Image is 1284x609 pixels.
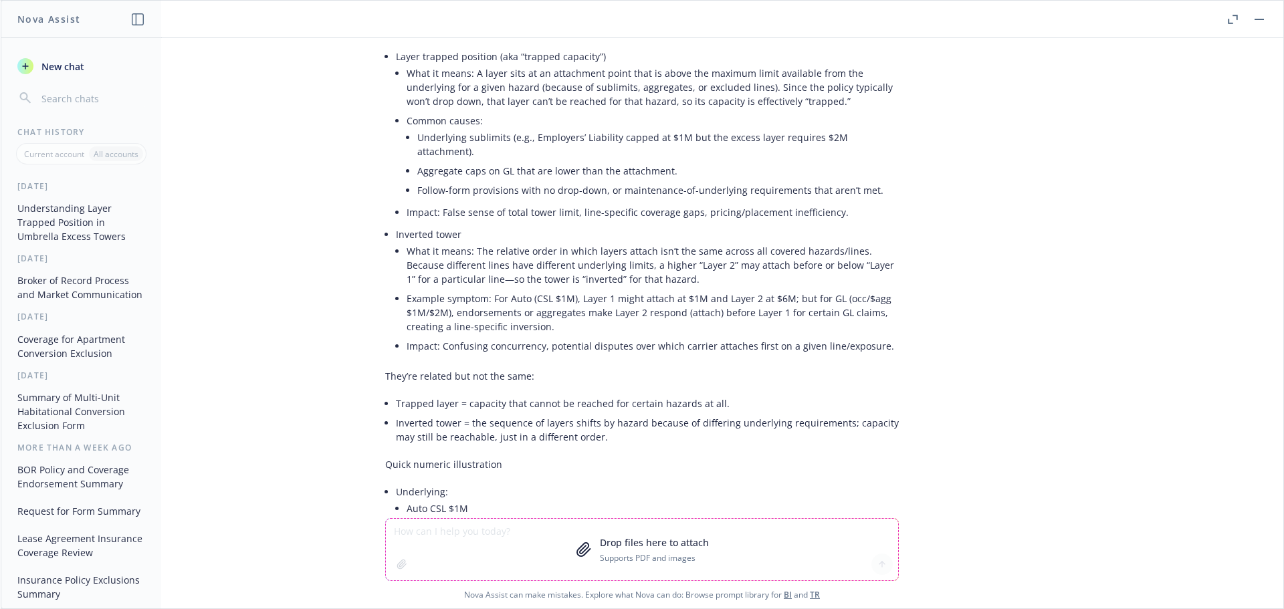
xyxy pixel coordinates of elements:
button: BOR Policy and Coverage Endorsement Summary [12,459,150,495]
div: [DATE] [1,311,161,322]
span: New chat [39,59,84,74]
button: Lease Agreement Insurance Coverage Review [12,527,150,564]
li: Auto CSL $1M [407,499,899,518]
button: Insurance Policy Exclusions Summary [12,569,150,605]
li: Aggregate caps on GL that are lower than the attachment. [417,161,899,180]
div: Chat History [1,126,161,138]
li: Impact: False sense of total tower limit, line-specific coverage gaps, pricing/placement ineffici... [407,203,899,222]
li: Impact: Confusing concurrency, potential disputes over which carrier attaches first on a given li... [407,336,899,356]
div: [DATE] [1,253,161,264]
p: All accounts [94,148,138,160]
button: Broker of Record Process and Market Communication [12,269,150,306]
div: More than a week ago [1,442,161,453]
button: Request for Form Summary [12,500,150,522]
li: Common causes: [407,111,899,203]
h1: Nova Assist [17,12,80,26]
p: Drop files here to attach [600,535,709,550]
p: Inverted tower [396,227,899,241]
p: Quick numeric illustration [385,457,899,471]
a: TR [810,589,820,600]
li: Underlying sublimits (e.g., Employers’ Liability capped at $1M but the excess layer requires $2M ... [417,128,899,161]
button: Understanding Layer Trapped Position in Umbrella Excess Towers [12,197,150,247]
li: What it means: The relative order in which layers attach isn’t the same across all covered hazard... [407,241,899,289]
button: Coverage for Apartment Conversion Exclusion [12,328,150,364]
li: Follow-form provisions with no drop-down, or maintenance-of-underlying requirements that aren’t met. [417,180,899,200]
input: Search chats [39,89,145,108]
li: Example symptom: For Auto (CSL $1M), Layer 1 might attach at $1M and Layer 2 at $6M; but for GL (... [407,289,899,336]
li: Trapped layer = capacity that cannot be reached for certain hazards at all. [396,394,899,413]
div: [DATE] [1,180,161,192]
p: They’re related but not the same: [385,369,899,383]
p: Supports PDF and images [600,552,709,564]
div: [DATE] [1,370,161,381]
li: Underlying: [396,482,899,560]
li: What it means: A layer sits at an attachment point that is above the maximum limit available from... [407,64,899,111]
p: Current account [24,148,84,160]
button: Summary of Multi-Unit Habitational Conversion Exclusion Form [12,386,150,437]
p: Layer trapped position (aka “trapped capacity”) [396,49,899,64]
li: Inverted tower = the sequence of layers shifts by hazard because of differing underlying requirem... [396,413,899,447]
button: New chat [12,54,150,78]
span: Nova Assist can make mistakes. Explore what Nova can do: Browse prompt library for and [6,581,1278,608]
a: BI [784,589,792,600]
